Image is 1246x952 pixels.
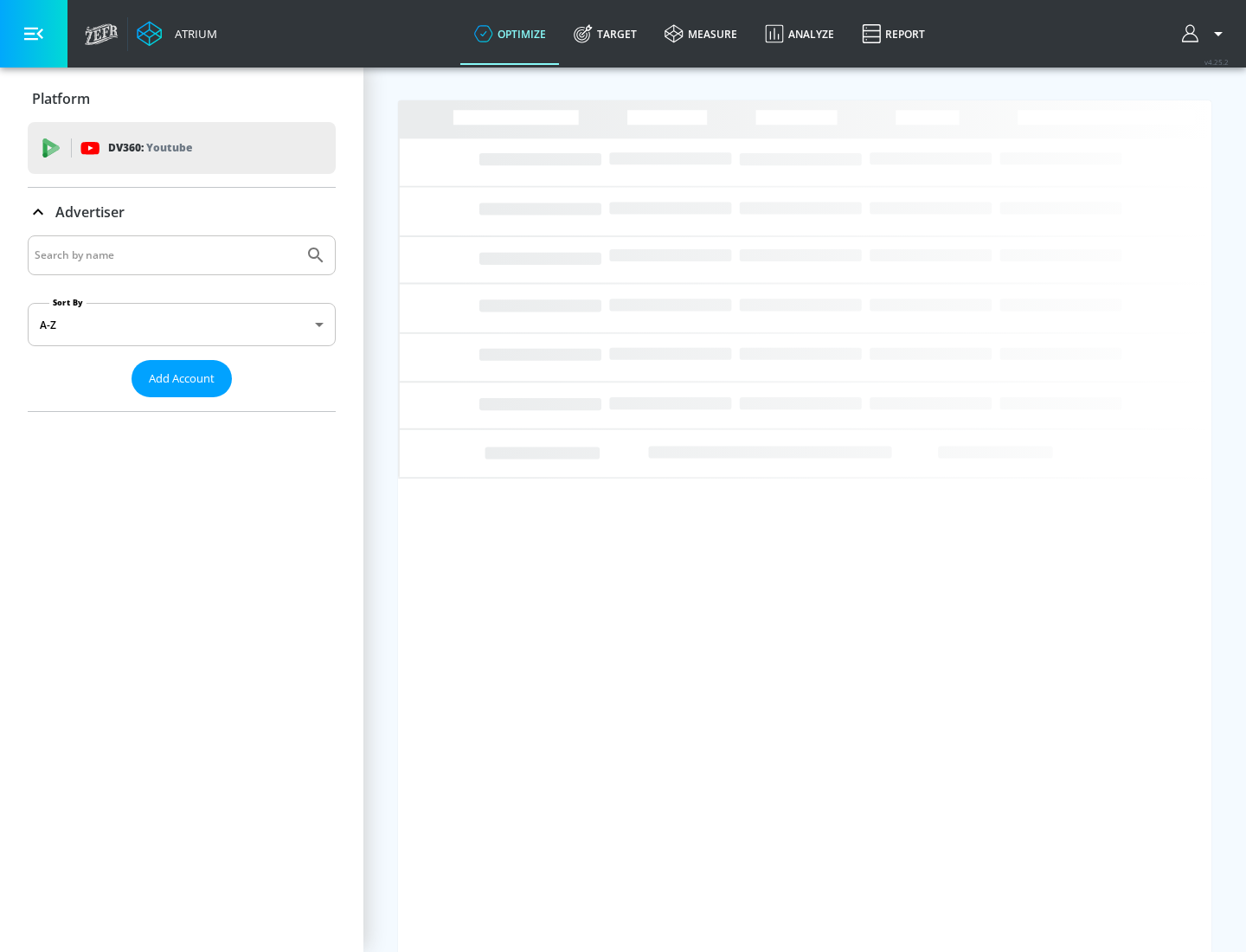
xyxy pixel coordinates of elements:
span: Add Account [149,369,215,389]
div: A-Z [28,303,336,346]
p: Platform [32,89,90,108]
label: Sort By [49,297,87,308]
span: v 4.25.2 [1204,57,1229,67]
a: Target [560,3,651,65]
a: measure [651,3,751,65]
p: Youtube [146,138,192,157]
button: Add Account [132,360,232,397]
input: Search by name [35,244,297,267]
a: Analyze [751,3,848,65]
nav: list of Advertiser [28,397,336,411]
p: DV360: [108,138,192,158]
a: Atrium [137,21,217,47]
a: Report [848,3,939,65]
div: Advertiser [28,235,336,411]
a: optimize [460,3,560,65]
div: Advertiser [28,188,336,236]
div: Atrium [168,26,217,42]
div: Platform [28,74,336,123]
p: Advertiser [55,203,125,222]
div: DV360: Youtube [28,122,336,174]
